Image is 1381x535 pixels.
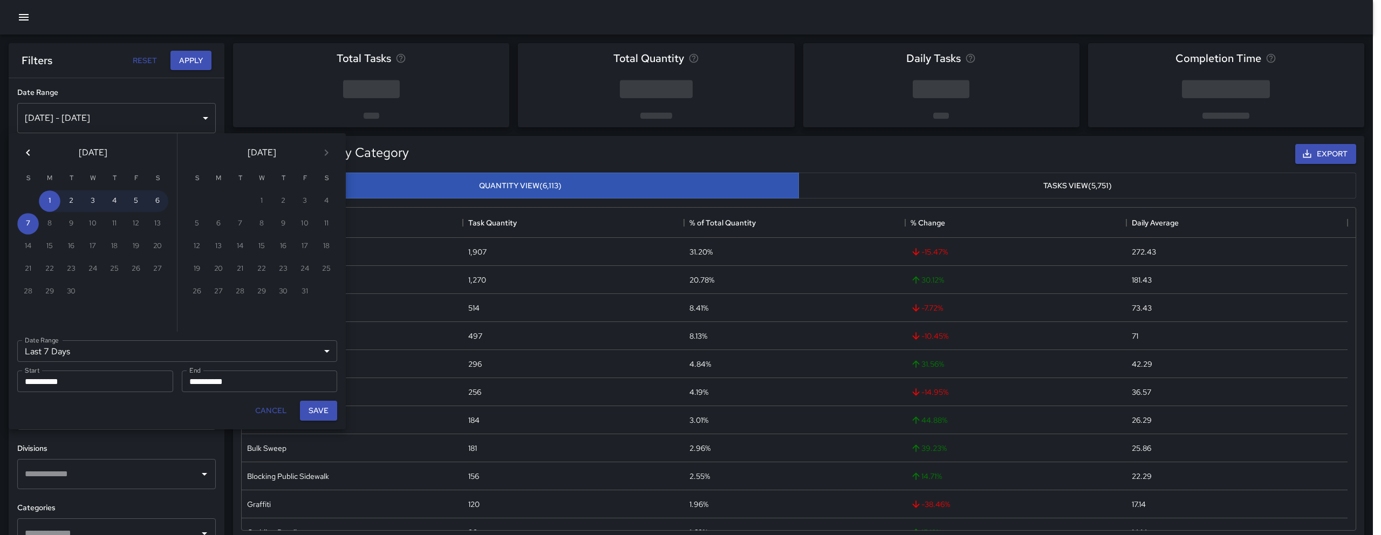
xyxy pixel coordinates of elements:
[251,401,291,421] button: Cancel
[40,168,59,189] span: Monday
[104,190,125,212] button: 4
[274,168,293,189] span: Thursday
[17,142,39,163] button: Previous month
[300,401,337,421] button: Save
[125,190,147,212] button: 5
[82,190,104,212] button: 3
[230,168,250,189] span: Tuesday
[126,168,146,189] span: Friday
[60,190,82,212] button: 2
[317,168,336,189] span: Saturday
[148,168,167,189] span: Saturday
[39,190,60,212] button: 1
[147,190,168,212] button: 6
[209,168,228,189] span: Monday
[25,366,39,375] label: Start
[295,168,315,189] span: Friday
[61,168,81,189] span: Tuesday
[83,168,102,189] span: Wednesday
[189,366,201,375] label: End
[18,168,38,189] span: Sunday
[25,335,59,345] label: Date Range
[187,168,207,189] span: Sunday
[79,145,107,160] span: [DATE]
[248,145,276,160] span: [DATE]
[17,340,337,362] div: Last 7 Days
[105,168,124,189] span: Thursday
[252,168,271,189] span: Wednesday
[17,213,39,235] button: 7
